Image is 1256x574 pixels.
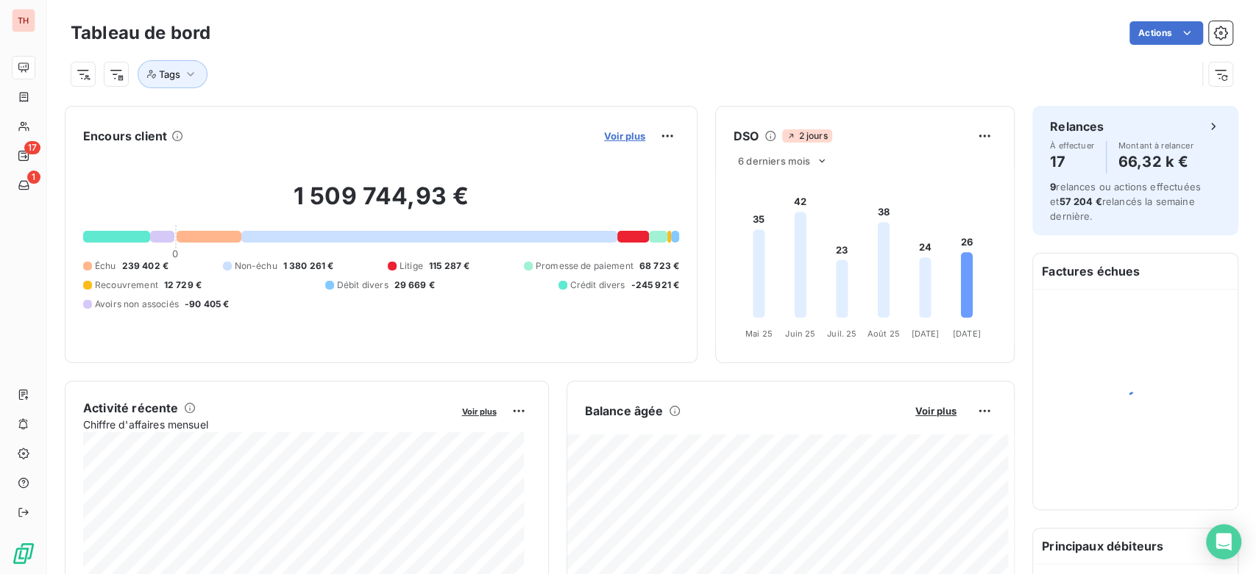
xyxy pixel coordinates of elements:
span: Voir plus [604,130,645,142]
h4: 66,32 k € [1118,150,1193,173]
h6: Principaux débiteurs [1033,528,1238,564]
span: -245 921 € [631,279,679,292]
span: 57 204 € [1059,195,1101,207]
h3: Tableau de bord [71,20,210,46]
h6: Encours client [83,127,167,145]
img: Logo LeanPay [12,542,35,565]
span: relances ou actions effectuées et relancés la semaine dernière. [1050,181,1201,222]
span: -90 405 € [185,298,229,311]
span: Chiffre d'affaires mensuel [83,417,452,432]
span: Avoirs non associés [95,298,179,311]
h6: Factures échues [1033,254,1238,289]
h6: Balance âgée [585,402,664,420]
span: 12 729 € [164,279,202,292]
span: 17 [24,141,40,154]
span: 6 derniers mois [738,155,810,167]
button: Voir plus [458,404,501,417]
button: Voir plus [911,404,961,417]
span: Tags [159,68,180,80]
span: 1 [27,171,40,184]
span: 0 [172,248,178,259]
tspan: Mai 25 [745,328,773,338]
span: 1 380 261 € [283,259,334,273]
span: Voir plus [462,406,497,417]
button: Actions [1129,21,1203,45]
span: Montant à relancer [1118,141,1193,150]
span: Non-échu [235,259,277,273]
span: 9 [1050,181,1056,193]
span: Promesse de paiement [536,259,634,273]
button: Voir plus [600,129,650,143]
tspan: Août 25 [868,328,900,338]
h6: DSO [734,127,759,145]
span: Litige [400,259,423,273]
h2: 1 509 744,93 € [83,182,679,226]
tspan: [DATE] [953,328,981,338]
h4: 17 [1050,150,1094,173]
tspan: [DATE] [911,328,939,338]
h6: Activité récente [83,399,178,417]
span: Recouvrement [95,279,158,292]
span: 115 287 € [429,259,469,273]
span: 29 669 € [394,279,435,292]
span: 68 723 € [639,259,679,273]
span: 2 jours [782,129,831,143]
tspan: Juin 25 [785,328,815,338]
span: À effectuer [1050,141,1094,150]
span: Débit divers [337,279,388,292]
button: Tags [138,60,207,88]
span: Crédit divers [570,279,625,292]
span: Voir plus [915,405,957,417]
tspan: Juil. 25 [827,328,856,338]
span: Échu [95,259,116,273]
div: Open Intercom Messenger [1206,524,1241,559]
span: 239 402 € [122,259,168,273]
h6: Relances [1050,118,1104,135]
div: TH [12,9,35,32]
